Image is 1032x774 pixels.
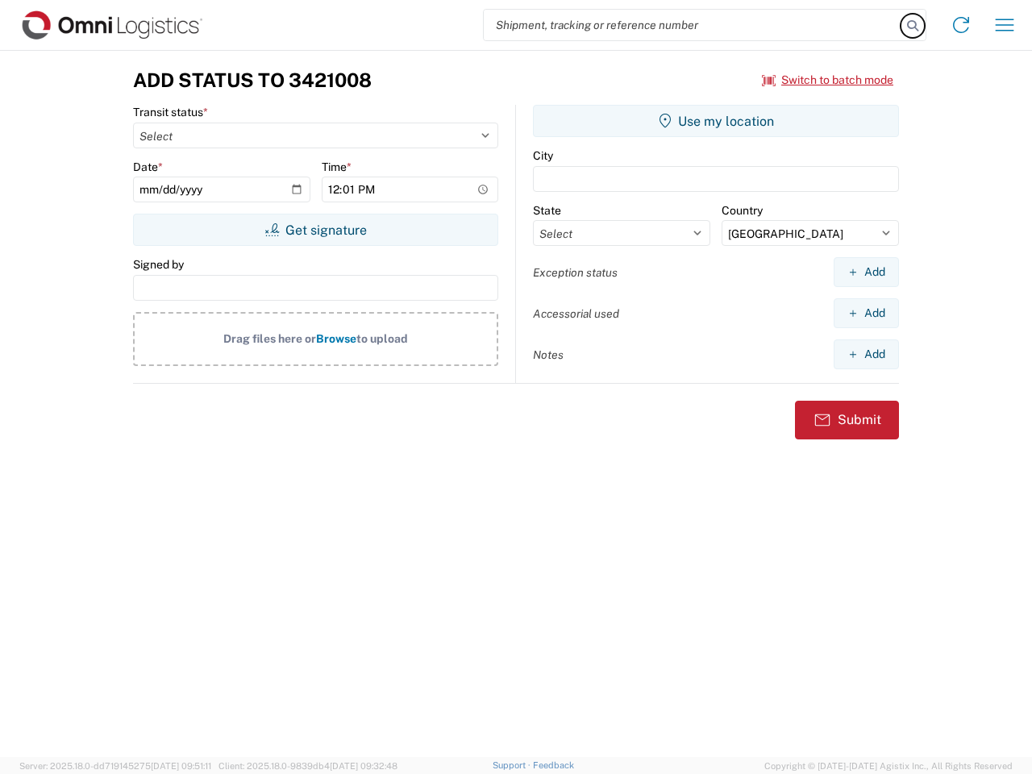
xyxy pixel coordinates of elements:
span: Browse [316,332,356,345]
label: Time [322,160,352,174]
button: Add [834,339,899,369]
a: Support [493,760,533,770]
label: City [533,148,553,163]
span: to upload [356,332,408,345]
span: [DATE] 09:32:48 [330,761,397,771]
a: Feedback [533,760,574,770]
label: Date [133,160,163,174]
h3: Add Status to 3421008 [133,69,372,92]
span: Client: 2025.18.0-9839db4 [218,761,397,771]
span: Drag files here or [223,332,316,345]
label: Transit status [133,105,208,119]
span: Server: 2025.18.0-dd719145275 [19,761,211,771]
span: [DATE] 09:51:11 [151,761,211,771]
label: Notes [533,347,564,362]
input: Shipment, tracking or reference number [484,10,901,40]
span: Copyright © [DATE]-[DATE] Agistix Inc., All Rights Reserved [764,759,1013,773]
button: Add [834,298,899,328]
button: Use my location [533,105,899,137]
button: Submit [795,401,899,439]
label: Signed by [133,257,184,272]
label: Exception status [533,265,618,280]
label: Accessorial used [533,306,619,321]
button: Get signature [133,214,498,246]
button: Add [834,257,899,287]
button: Switch to batch mode [762,67,893,94]
label: Country [722,203,763,218]
label: State [533,203,561,218]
